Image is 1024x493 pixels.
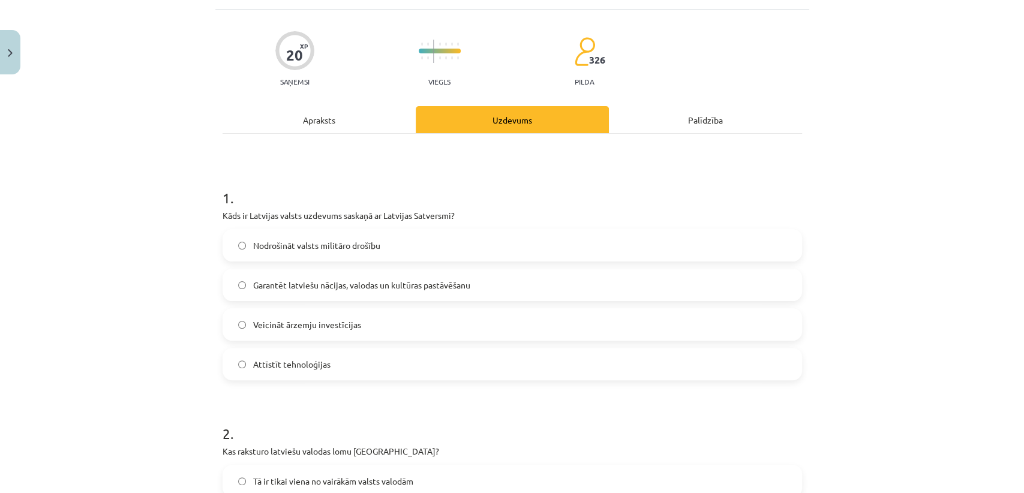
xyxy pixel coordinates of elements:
[433,40,434,63] img: icon-long-line-d9ea69661e0d244f92f715978eff75569469978d946b2353a9bb055b3ed8787d.svg
[439,56,440,59] img: icon-short-line-57e1e144782c952c97e751825c79c345078a6d821885a25fce030b3d8c18986b.svg
[253,279,470,291] span: Garantēt latviešu nācijas, valodas un kultūras pastāvēšanu
[275,77,314,86] p: Saņemsi
[223,169,802,206] h1: 1 .
[421,43,422,46] img: icon-short-line-57e1e144782c952c97e751825c79c345078a6d821885a25fce030b3d8c18986b.svg
[300,43,308,49] span: XP
[416,106,609,133] div: Uzdevums
[574,37,595,67] img: students-c634bb4e5e11cddfef0936a35e636f08e4e9abd3cc4e673bd6f9a4125e45ecb1.svg
[457,43,458,46] img: icon-short-line-57e1e144782c952c97e751825c79c345078a6d821885a25fce030b3d8c18986b.svg
[427,56,428,59] img: icon-short-line-57e1e144782c952c97e751825c79c345078a6d821885a25fce030b3d8c18986b.svg
[451,43,452,46] img: icon-short-line-57e1e144782c952c97e751825c79c345078a6d821885a25fce030b3d8c18986b.svg
[428,77,451,86] p: Viegls
[253,318,361,331] span: Veicināt ārzemju investīcijas
[575,77,594,86] p: pilda
[8,49,13,57] img: icon-close-lesson-0947bae3869378f0d4975bcd49f059093ad1ed9edebbc8119c70593378902aed.svg
[223,106,416,133] div: Apraksts
[223,445,802,458] p: Kas raksturo latviešu valodas lomu [GEOGRAPHIC_DATA]?
[238,477,246,485] input: Tā ir tikai viena no vairākām valsts valodām
[439,43,440,46] img: icon-short-line-57e1e144782c952c97e751825c79c345078a6d821885a25fce030b3d8c18986b.svg
[223,404,802,441] h1: 2 .
[421,56,422,59] img: icon-short-line-57e1e144782c952c97e751825c79c345078a6d821885a25fce030b3d8c18986b.svg
[445,56,446,59] img: icon-short-line-57e1e144782c952c97e751825c79c345078a6d821885a25fce030b3d8c18986b.svg
[223,209,802,222] p: Kāds ir Latvijas valsts uzdevums saskaņā ar Latvijas Satversmi?
[253,475,413,488] span: Tā ir tikai viena no vairākām valsts valodām
[238,360,246,368] input: Attīstīt tehnoloģijas
[457,56,458,59] img: icon-short-line-57e1e144782c952c97e751825c79c345078a6d821885a25fce030b3d8c18986b.svg
[589,55,605,65] span: 326
[238,281,246,289] input: Garantēt latviešu nācijas, valodas un kultūras pastāvēšanu
[253,239,380,252] span: Nodrošināt valsts militāro drošību
[238,242,246,249] input: Nodrošināt valsts militāro drošību
[286,47,303,64] div: 20
[445,43,446,46] img: icon-short-line-57e1e144782c952c97e751825c79c345078a6d821885a25fce030b3d8c18986b.svg
[238,321,246,329] input: Veicināt ārzemju investīcijas
[451,56,452,59] img: icon-short-line-57e1e144782c952c97e751825c79c345078a6d821885a25fce030b3d8c18986b.svg
[609,106,802,133] div: Palīdzība
[253,358,331,371] span: Attīstīt tehnoloģijas
[427,43,428,46] img: icon-short-line-57e1e144782c952c97e751825c79c345078a6d821885a25fce030b3d8c18986b.svg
